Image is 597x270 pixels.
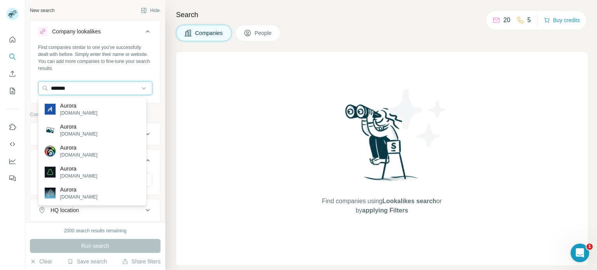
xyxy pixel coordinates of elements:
p: Aurora [60,186,98,193]
span: 1 [587,244,593,250]
button: Clear [30,258,52,265]
h4: Search [176,9,588,20]
button: Industry [30,151,160,173]
div: Find companies similar to one you've successfully dealt with before. Simply enter their name or w... [38,44,152,72]
button: Search [6,50,19,64]
img: Aurora [45,167,56,178]
p: 5 [527,16,531,25]
button: Enrich CSV [6,67,19,81]
button: Buy credits [544,15,580,26]
p: [DOMAIN_NAME] [60,131,98,138]
p: Company information [30,111,161,118]
div: Company lookalikes [52,28,101,35]
button: Save search [67,258,107,265]
img: Aurora [45,125,56,136]
p: [DOMAIN_NAME] [60,172,98,179]
p: Aurora [60,123,98,131]
span: Companies [195,29,223,37]
div: New search [30,7,54,14]
span: Lookalikes search [382,198,436,204]
button: Company lookalikes [30,22,160,44]
p: [DOMAIN_NAME] [60,193,98,200]
button: HQ location [30,201,160,219]
p: 20 [503,16,510,25]
div: HQ location [51,206,79,214]
p: [DOMAIN_NAME] [60,110,98,117]
button: Hide [135,5,165,16]
img: Aurora [45,146,56,157]
img: Aurora [45,188,56,199]
iframe: Intercom live chat [571,244,589,262]
img: Aurora [45,104,56,115]
p: Aurora [60,165,98,172]
p: Aurora [60,102,98,110]
p: [DOMAIN_NAME] [60,152,98,159]
span: Find companies using or by [319,197,444,215]
img: Surfe Illustration - Woman searching with binoculars [342,102,422,189]
div: 2000 search results remaining [64,227,127,234]
button: Company [30,125,160,143]
span: applying Filters [362,207,408,214]
button: Use Surfe API [6,137,19,151]
button: Share filters [122,258,161,265]
button: Feedback [6,171,19,185]
span: People [255,29,272,37]
p: Aurora [60,144,98,152]
button: Dashboard [6,154,19,168]
button: Quick start [6,33,19,47]
button: Use Surfe on LinkedIn [6,120,19,134]
button: My lists [6,84,19,98]
img: Surfe Illustration - Stars [382,83,452,153]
